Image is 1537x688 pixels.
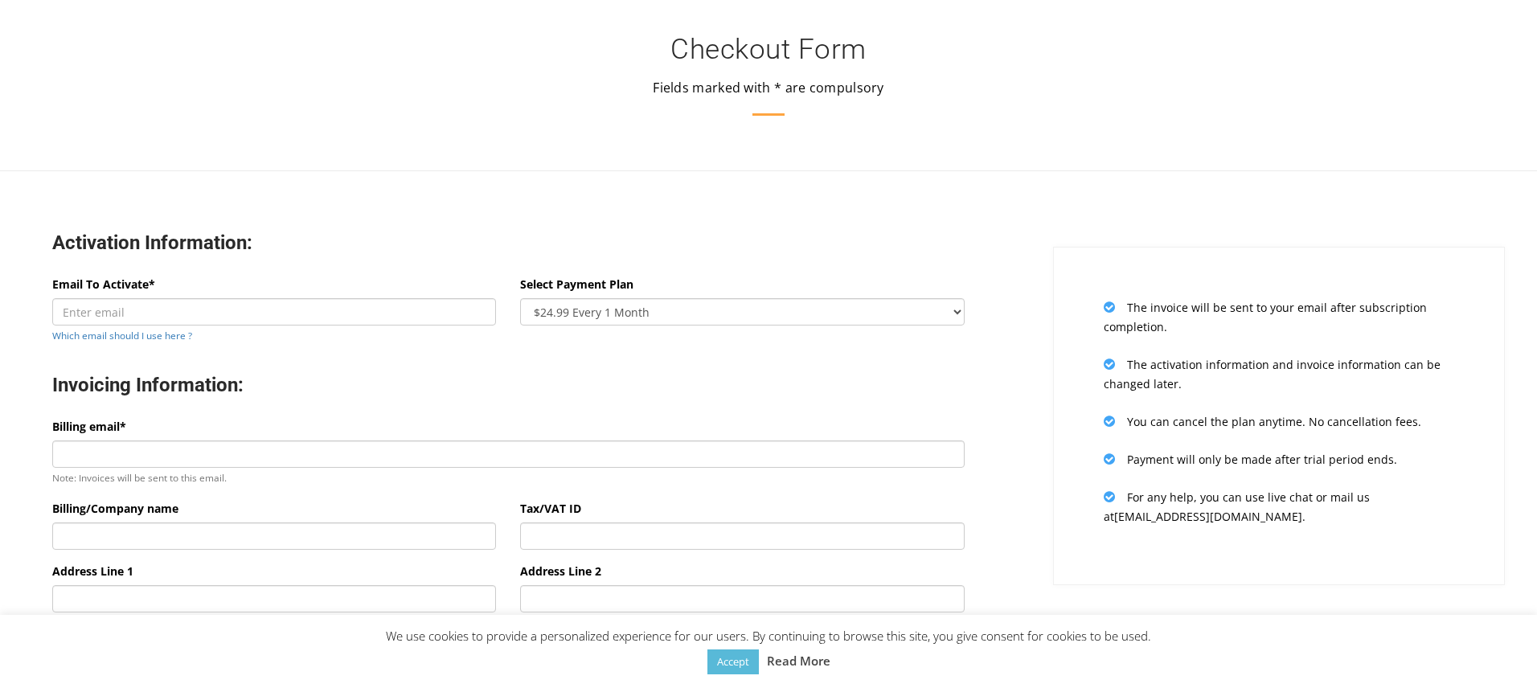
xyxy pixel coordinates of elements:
[520,562,601,581] label: Address Line 2
[1457,611,1537,688] iframe: Chat Widget
[1104,412,1454,432] p: You can cancel the plan anytime. No cancellation fees.
[707,649,759,674] a: Accept
[52,471,227,484] small: Note: Invoices will be sent to this email.
[52,417,126,436] label: Billing email*
[386,628,1151,669] span: We use cookies to provide a personalized experience for our users. By continuing to browse this s...
[52,231,965,256] h3: Activation Information:
[520,499,581,518] label: Tax/VAT ID
[52,275,155,294] label: Email To Activate*
[520,275,633,294] label: Select Payment Plan
[52,329,192,342] a: Which email should I use here ?
[1104,297,1454,337] p: The invoice will be sent to your email after subscription completion.
[52,298,496,326] input: Enter email
[1104,487,1454,526] p: For any help, you can use live chat or mail us at [EMAIL_ADDRESS][DOMAIN_NAME] .
[52,499,178,518] label: Billing/Company name
[52,562,133,581] label: Address Line 1
[52,373,965,398] h3: Invoicing Information:
[767,651,830,670] a: Read More
[1104,449,1454,469] p: Payment will only be made after trial period ends.
[1104,354,1454,394] p: The activation information and invoice information can be changed later.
